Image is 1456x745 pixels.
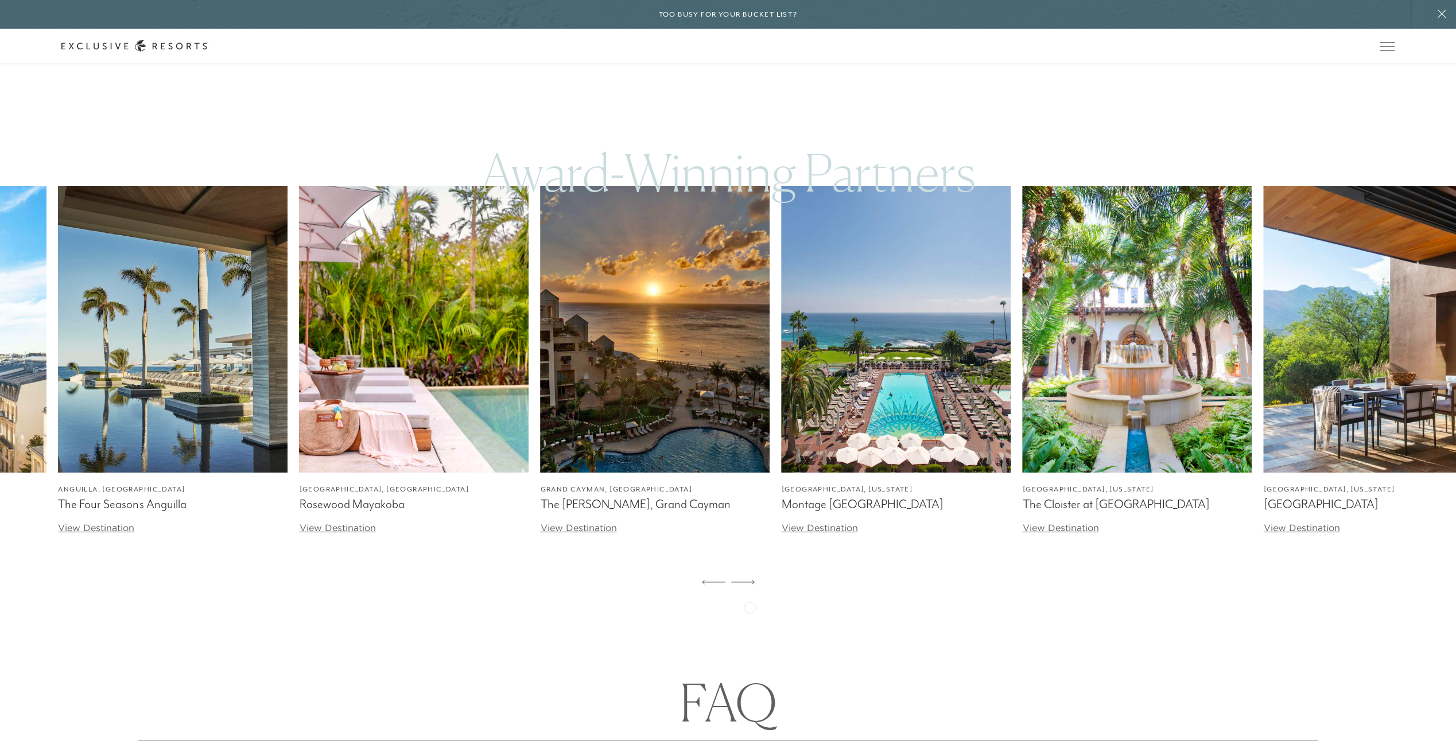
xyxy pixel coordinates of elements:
[299,186,529,535] a: [GEOGRAPHIC_DATA], [GEOGRAPHIC_DATA]Rosewood MayakobaView Destination
[1380,42,1395,50] button: Open navigation
[1022,497,1252,512] figcaption: The Cloister at [GEOGRAPHIC_DATA]
[1022,484,1252,495] figcaption: [GEOGRAPHIC_DATA], [US_STATE]
[299,522,375,533] a: View Destination
[58,497,288,512] figcaption: The Four Seasons Anguilla
[122,677,1334,728] h1: FAQ
[781,497,1011,512] figcaption: Montage [GEOGRAPHIC_DATA]
[1263,522,1339,533] a: View Destination
[540,186,770,535] a: Grand Cayman, [GEOGRAPHIC_DATA]The [PERSON_NAME], Grand CaymanView Destination
[659,9,798,20] h6: Too busy for your bucket list?
[781,522,857,533] a: View Destination
[58,186,288,535] a: Anguilla, [GEOGRAPHIC_DATA]The Four Seasons AnguillaView Destination
[1022,522,1098,533] a: View Destination
[1403,692,1456,745] iframe: Qualified Messenger
[299,484,529,495] figcaption: [GEOGRAPHIC_DATA], [GEOGRAPHIC_DATA]
[540,522,616,533] a: View Destination
[781,186,1011,535] a: [GEOGRAPHIC_DATA], [US_STATE]Montage [GEOGRAPHIC_DATA]View Destination
[299,497,529,512] figcaption: Rosewood Mayakoba
[540,497,770,512] figcaption: The [PERSON_NAME], Grand Cayman
[58,484,288,495] figcaption: Anguilla, [GEOGRAPHIC_DATA]
[1022,186,1252,535] a: [GEOGRAPHIC_DATA], [US_STATE]The Cloister at [GEOGRAPHIC_DATA]View Destination
[58,522,134,533] a: View Destination
[540,484,770,495] figcaption: Grand Cayman, [GEOGRAPHIC_DATA]
[781,484,1011,495] figcaption: [GEOGRAPHIC_DATA], [US_STATE]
